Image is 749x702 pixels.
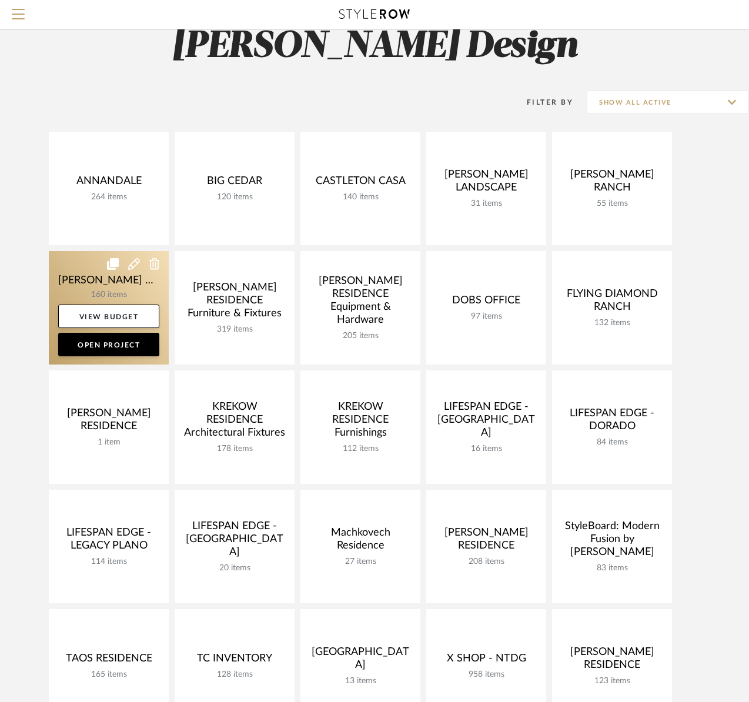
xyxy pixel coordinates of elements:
div: 140 items [310,192,411,202]
div: Machkovech Residence [310,526,411,557]
div: X SHOP - NTDG [436,652,537,670]
div: Filter By [511,96,573,108]
div: 55 items [561,199,663,209]
div: 1 item [58,437,159,447]
div: 27 items [310,557,411,567]
div: [PERSON_NAME] RESIDENCE [58,407,159,437]
div: 20 items [184,563,285,573]
a: Open Project [58,333,159,356]
div: DOBS OFFICE [436,294,537,312]
div: TAOS RESIDENCE [58,652,159,670]
div: 84 items [561,437,663,447]
div: 132 items [561,318,663,328]
div: [PERSON_NAME] RESIDENCE Equipment & Hardware [310,275,411,331]
div: KREKOW RESIDENCE Architectural Fixtures [184,400,285,444]
div: 264 items [58,192,159,202]
div: 319 items [184,325,285,335]
div: KREKOW RESIDENCE Furnishings [310,400,411,444]
div: [GEOGRAPHIC_DATA] [310,646,411,676]
div: LIFESPAN EDGE - LEGACY PLANO [58,526,159,557]
div: [PERSON_NAME] RESIDENCE [436,526,537,557]
div: 205 items [310,331,411,341]
div: 16 items [436,444,537,454]
div: 97 items [436,312,537,322]
div: CASTLETON CASA [310,175,411,192]
div: 13 items [310,676,411,686]
div: LIFESPAN EDGE - [GEOGRAPHIC_DATA] [436,400,537,444]
a: View Budget [58,305,159,328]
div: 165 items [58,670,159,680]
div: 178 items [184,444,285,454]
div: 120 items [184,192,285,202]
div: LIFESPAN EDGE - DORADO [561,407,663,437]
div: StyleBoard: Modern Fusion by [PERSON_NAME] [561,520,663,563]
div: [PERSON_NAME] RESIDENCE [561,646,663,676]
div: BIG CEDAR [184,175,285,192]
div: 112 items [310,444,411,454]
div: 208 items [436,557,537,567]
div: 958 items [436,670,537,680]
div: [PERSON_NAME] RANCH [561,168,663,199]
div: [PERSON_NAME] LANDSCAPE [436,168,537,199]
div: LIFESPAN EDGE - [GEOGRAPHIC_DATA] [184,520,285,563]
div: FLYING DIAMOND RANCH [561,288,663,318]
div: 83 items [561,563,663,573]
div: 128 items [184,670,285,680]
div: [PERSON_NAME] RESIDENCE Furniture & Fixtures [184,281,285,325]
div: 31 items [436,199,537,209]
div: TC INVENTORY [184,652,285,670]
div: ANNANDALE [58,175,159,192]
div: 114 items [58,557,159,567]
div: 123 items [561,676,663,686]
